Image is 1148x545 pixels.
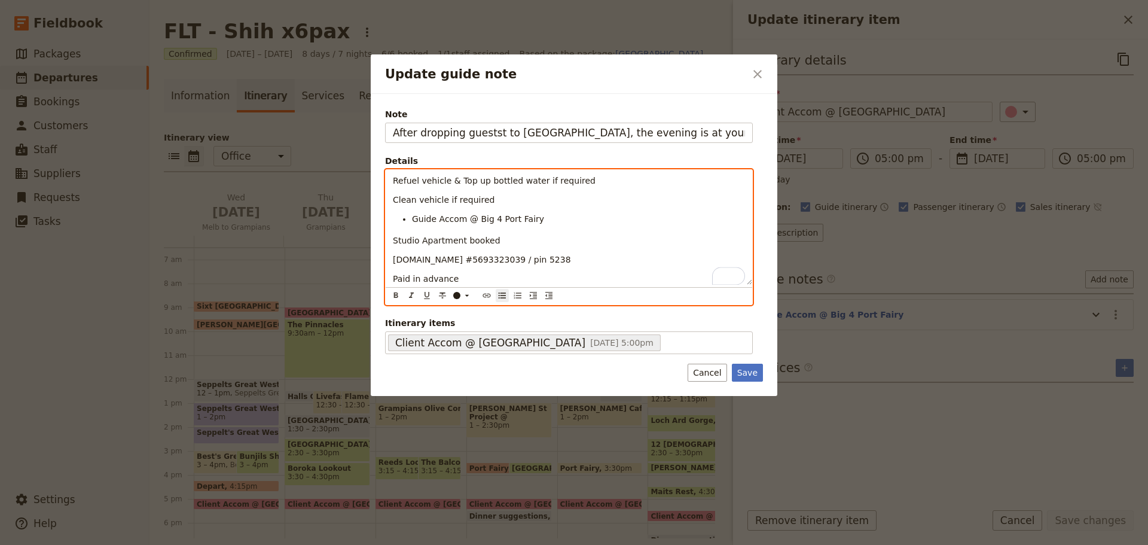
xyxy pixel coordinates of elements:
span: Guide Accom @ Big 4 Port Fairy [412,214,544,224]
button: Decrease indent [542,289,555,302]
button: Cancel [688,364,726,382]
button: ​ [450,289,474,302]
span: [DOMAIN_NAME] #5693323039 / pin 5238 [393,255,571,264]
div: To enrich screen reader interactions, please activate Accessibility in Grammarly extension settings [386,170,752,285]
button: Numbered list [511,289,524,302]
button: Increase indent [527,289,540,302]
span: Paid in advance [393,274,459,284]
button: Bulleted list [496,289,509,302]
span: [DATE] 5:00pm [590,338,654,348]
h2: Update guide note [385,65,745,83]
span: Refuel vehicle & Top up bottled water if required [393,176,596,185]
div: ​ [452,291,476,300]
button: Close dialog [747,64,768,84]
button: Format bold [389,289,402,302]
button: Format underline [420,289,433,302]
span: Itinerary items [385,317,753,329]
span: Client Accom @ [GEOGRAPHIC_DATA] [395,336,585,350]
button: Insert link [480,289,493,302]
div: Details [385,155,753,167]
input: Note [385,123,753,143]
button: Format italic [405,289,418,302]
span: Studio Apartment booked [393,236,500,245]
span: Note [385,108,753,120]
span: Clean vehicle if required [393,195,494,205]
button: Save [732,364,763,382]
button: Format strikethrough [436,289,449,302]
